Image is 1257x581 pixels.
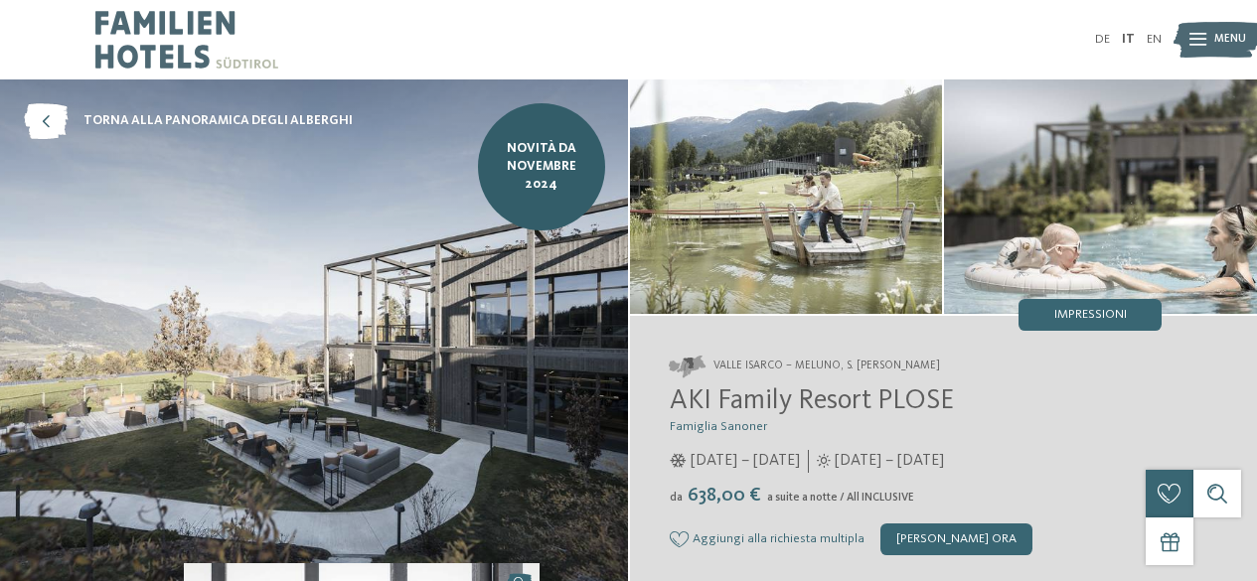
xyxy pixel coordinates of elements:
span: Impressioni [1054,309,1127,322]
a: DE [1095,33,1110,46]
span: [DATE] – [DATE] [835,450,944,472]
i: Orari d'apertura inverno [670,454,687,468]
a: EN [1147,33,1162,46]
span: AKI Family Resort PLOSE [670,387,954,415]
span: NOVITÀ da novembre 2024 [490,140,593,194]
span: a suite a notte / All INCLUSIVE [767,492,914,504]
a: IT [1122,33,1135,46]
span: da [670,492,683,504]
span: torna alla panoramica degli alberghi [83,112,353,130]
span: 638,00 € [685,486,765,506]
div: [PERSON_NAME] ora [880,523,1032,555]
img: AKI: tutto quello che un bimbo può desiderare [630,79,943,314]
img: AKI: tutto quello che un bimbo può desiderare [944,79,1257,314]
span: [DATE] – [DATE] [691,450,800,472]
a: torna alla panoramica degli alberghi [24,103,353,139]
i: Orari d'apertura estate [817,454,831,468]
span: Menu [1214,32,1246,48]
span: Aggiungi alla richiesta multipla [693,532,864,546]
span: Valle Isarco – Meluno, S. [PERSON_NAME] [713,359,940,374]
span: Famiglia Sanoner [670,420,767,433]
